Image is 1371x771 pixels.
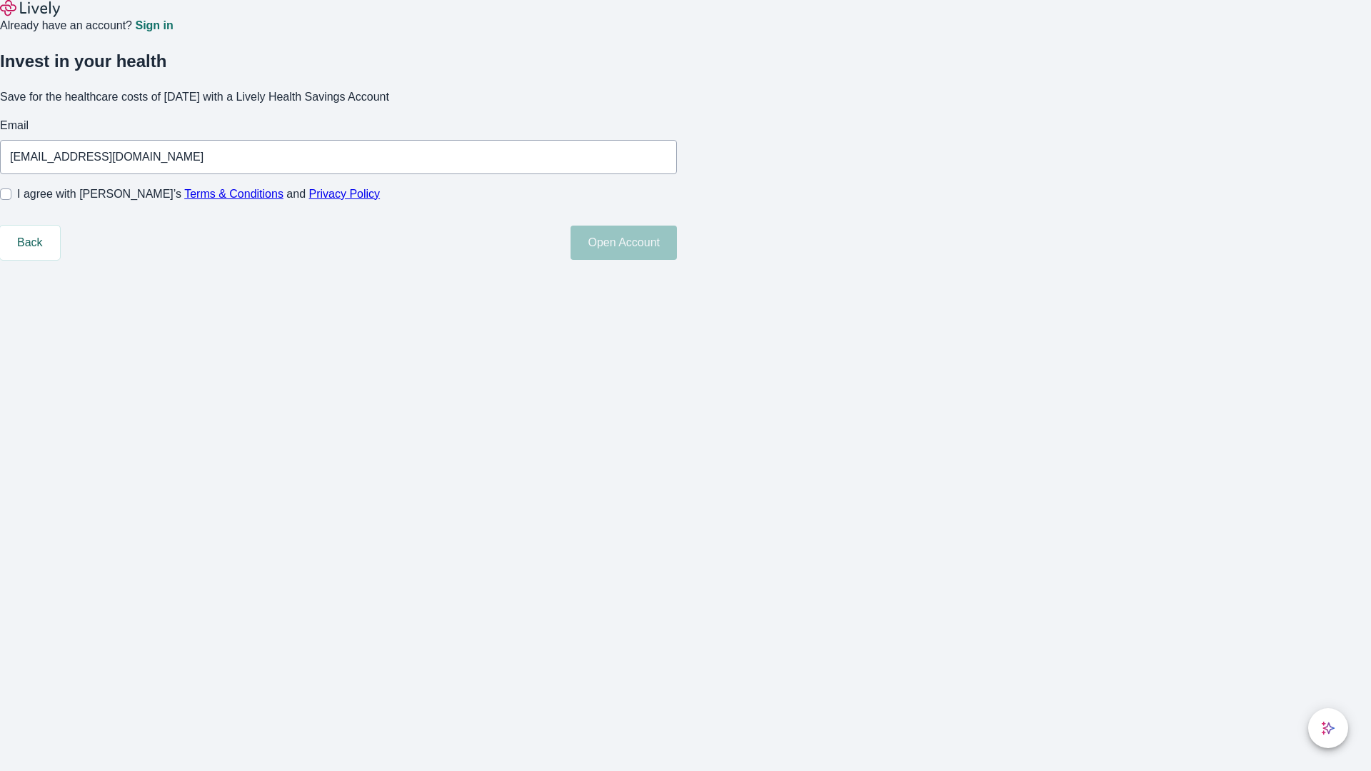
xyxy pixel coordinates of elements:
button: chat [1308,708,1348,748]
svg: Lively AI Assistant [1321,721,1335,735]
a: Terms & Conditions [184,188,283,200]
span: I agree with [PERSON_NAME]’s and [17,186,380,203]
a: Sign in [135,20,173,31]
a: Privacy Policy [309,188,381,200]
